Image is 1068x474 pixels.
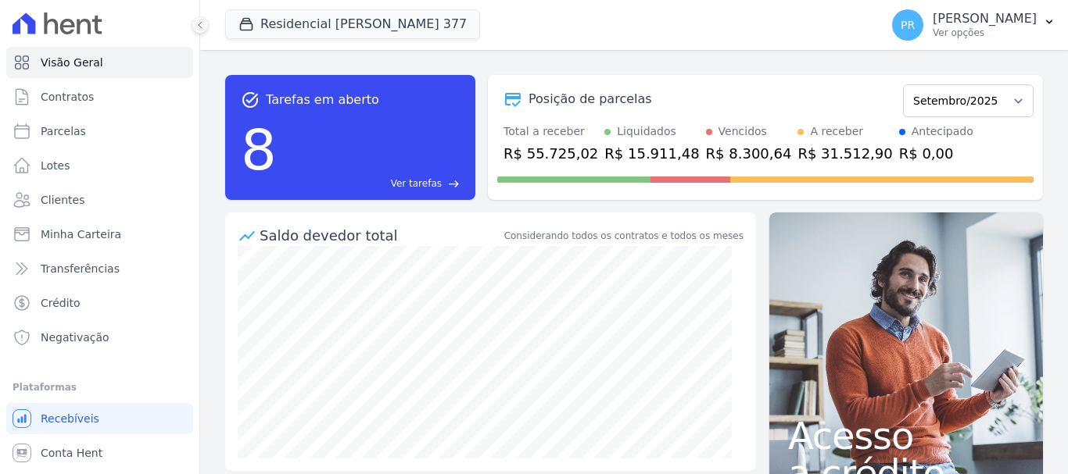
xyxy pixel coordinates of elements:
[6,437,193,469] a: Conta Hent
[6,287,193,319] a: Crédito
[241,91,260,109] span: task_alt
[41,445,102,461] span: Conta Hent
[41,226,121,242] span: Minha Carteira
[901,20,915,30] span: PR
[41,192,84,208] span: Clientes
[6,116,193,147] a: Parcelas
[880,3,1068,47] button: PR [PERSON_NAME] Ver opções
[283,176,460,191] a: Ver tarefas east
[41,89,94,105] span: Contratos
[504,143,598,164] div: R$ 55.725,02
[225,9,480,39] button: Residencial [PERSON_NAME] 377
[6,184,193,216] a: Clientes
[41,330,109,345] span: Negativação
[260,225,501,246] div: Saldo devedor total
[41,261,120,276] span: Transferências
[788,417,1024,454] span: Acesso
[719,123,767,140] div: Vencidos
[504,229,744,243] div: Considerando todos os contratos e todos os meses
[706,143,792,164] div: R$ 8.300,64
[604,143,699,164] div: R$ 15.911,48
[529,90,652,109] div: Posição de parcelas
[13,378,187,397] div: Plataformas
[266,91,379,109] span: Tarefas em aberto
[912,123,973,140] div: Antecipado
[241,109,277,191] div: 8
[41,411,99,426] span: Recebíveis
[504,123,598,140] div: Total a receber
[41,158,70,173] span: Lotes
[6,253,193,284] a: Transferências
[797,143,892,164] div: R$ 31.512,90
[933,11,1037,27] p: [PERSON_NAME]
[810,123,863,140] div: A receber
[41,295,81,311] span: Crédito
[6,150,193,181] a: Lotes
[41,55,103,70] span: Visão Geral
[6,81,193,112] a: Contratos
[899,143,973,164] div: R$ 0,00
[6,322,193,353] a: Negativação
[391,176,442,191] span: Ver tarefas
[617,123,676,140] div: Liquidados
[6,219,193,250] a: Minha Carteira
[933,27,1037,39] p: Ver opções
[6,403,193,434] a: Recebíveis
[41,123,86,139] span: Parcelas
[6,47,193,78] a: Visão Geral
[448,178,460,190] span: east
